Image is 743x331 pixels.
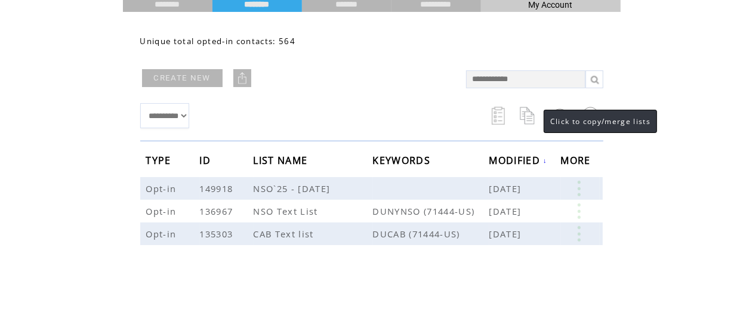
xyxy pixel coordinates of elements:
span: Opt-in [146,205,180,217]
span: 149918 [200,182,236,194]
span: 136967 [200,205,236,217]
span: NSO Text List [254,205,321,217]
a: CREATE NEW [142,69,223,87]
span: TYPE [146,151,174,173]
a: TYPE [146,156,174,163]
span: NSO`25 - [DATE] [254,182,334,194]
a: ID [200,156,214,163]
span: Opt-in [146,182,180,194]
span: DUCAB (71444-US) [373,228,489,240]
span: Unique total opted-in contacts: 564 [140,36,296,47]
span: LIST NAME [254,151,311,173]
img: upload.png [236,72,248,84]
span: Click to copy/merge lists [550,116,650,126]
a: KEYWORDS [373,156,434,163]
span: [DATE] [489,228,525,240]
span: MORE [561,151,594,173]
span: ID [200,151,214,173]
span: MODIFIED [489,151,544,173]
span: [DATE] [489,205,525,217]
span: CAB Text list [254,228,317,240]
span: Opt-in [146,228,180,240]
span: DUNYNSO (71444-US) [373,205,489,217]
a: MODIFIED↓ [489,157,548,164]
span: [DATE] [489,182,525,194]
a: LIST NAME [254,156,311,163]
span: KEYWORDS [373,151,434,173]
span: 135303 [200,228,236,240]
